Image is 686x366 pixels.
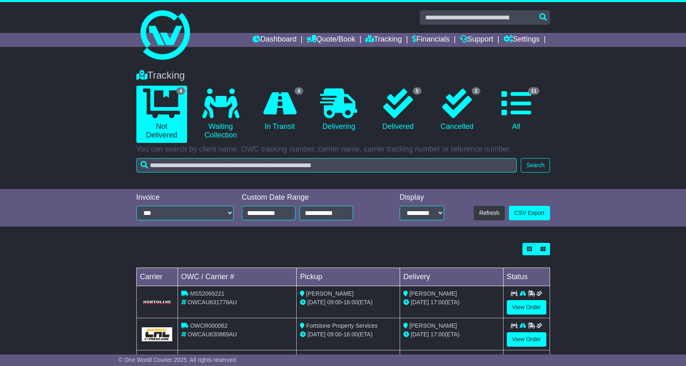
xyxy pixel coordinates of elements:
[142,300,173,305] img: GetCarrierServiceLogo
[413,87,421,95] span: 5
[190,322,227,329] span: OWCR000062
[400,268,503,286] td: Delivery
[254,86,305,134] a: 4 In Transit
[314,86,364,134] a: Delivering
[136,268,178,286] td: Carrier
[178,268,297,286] td: OWC / Carrier #
[432,86,482,134] a: 2 Cancelled
[195,86,246,143] a: Waiting Collection
[300,330,396,339] div: - (ETA)
[403,298,500,307] div: (ETA)
[176,87,185,95] span: 4
[253,33,297,47] a: Dashboard
[136,193,234,202] div: Invoice
[431,299,445,305] span: 17:00
[136,145,550,154] p: You can search by client name, OWC tracking number, carrier name, carrier tracking number or refe...
[307,33,355,47] a: Quote/Book
[327,331,342,338] span: 09:00
[307,331,325,338] span: [DATE]
[403,330,500,339] div: (ETA)
[491,86,541,134] a: 11 All
[474,206,505,220] button: Refresh
[528,87,539,95] span: 11
[431,331,445,338] span: 17:00
[306,290,354,297] span: [PERSON_NAME]
[142,327,173,341] img: GetCarrierServiceLogo
[307,299,325,305] span: [DATE]
[507,332,546,347] a: View Order
[119,357,238,363] span: © One World Courier 2025. All rights reserved.
[460,33,493,47] a: Support
[365,33,402,47] a: Tracking
[410,290,457,297] span: [PERSON_NAME]
[300,298,396,307] div: - (ETA)
[411,299,429,305] span: [DATE]
[242,193,374,202] div: Custom Date Range
[411,331,429,338] span: [DATE]
[410,322,457,329] span: [PERSON_NAME]
[295,87,303,95] span: 4
[503,33,540,47] a: Settings
[521,158,550,173] button: Search
[136,86,187,143] a: 4 Not Delivered
[306,322,378,329] span: Fortstone Property Services
[297,268,400,286] td: Pickup
[509,206,550,220] a: CSV Export
[190,290,224,297] span: MS52069221
[132,70,554,82] div: Tracking
[344,331,358,338] span: 16:00
[344,299,358,305] span: 16:00
[503,268,550,286] td: Status
[372,86,423,134] a: 5 Delivered
[507,300,546,315] a: View Order
[327,299,342,305] span: 09:00
[400,193,444,202] div: Display
[412,33,450,47] a: Financials
[472,87,480,95] span: 2
[187,331,237,338] span: OWCAU630869AU
[187,299,237,305] span: OWCAU631778AU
